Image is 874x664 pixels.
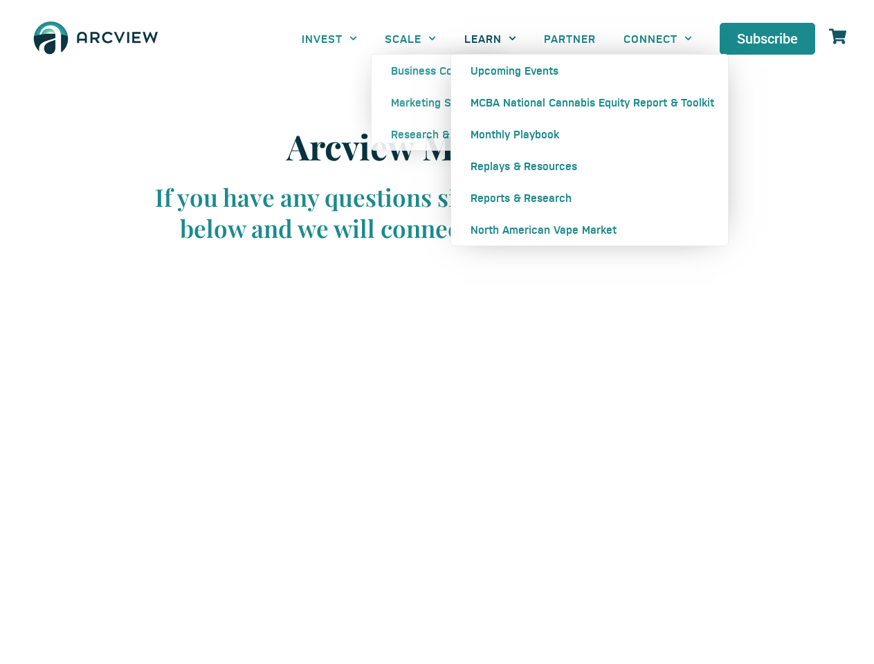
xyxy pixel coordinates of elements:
[451,55,728,86] a: Upcoming Events
[451,118,728,150] a: Monthly Playbook
[737,32,798,46] span: Subscribe
[451,182,728,214] a: Reports & Research
[450,23,530,54] a: LEARN
[451,214,728,246] a: North American Vape Market
[140,126,735,167] h2: Arcview Marketing
[720,23,815,55] a: Subscribe
[530,23,610,54] a: PARTNER
[28,14,164,64] img: The Arcview Group
[371,23,450,54] a: SCALE
[372,86,507,118] a: Marketing Services
[140,181,735,244] div: If you have any questions simply complete the form below and we will connect with you right away.
[288,23,706,54] nav: Menu
[372,118,507,150] a: Research & Insights
[451,86,728,118] a: MCBA National Cannabis Equity Report & Toolkit
[371,54,507,151] ul: SCALE
[610,23,706,54] a: CONNECT
[372,55,507,86] a: Business Consulting
[288,23,371,54] a: INVEST
[451,150,728,182] a: Replays & Resources
[450,54,729,246] ul: LEARN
